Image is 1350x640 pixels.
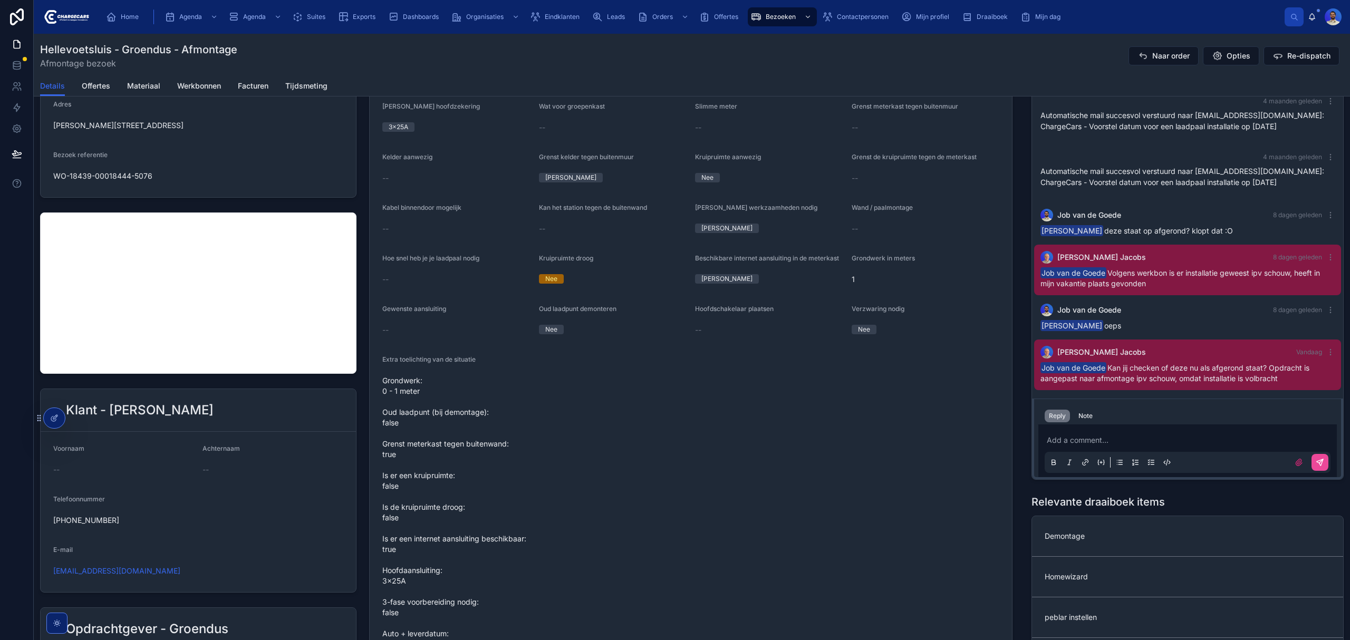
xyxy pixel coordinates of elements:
span: -- [53,464,60,475]
span: Kan jij checken of deze nu als afgerond staat? Opdracht is aangepast naar afmontage ipv schouw, o... [1040,363,1309,383]
span: Offertes [714,13,738,21]
div: Nee [701,173,713,182]
span: Mijn profiel [916,13,949,21]
span: deze staat op afgerond? klopt dat :O [1040,226,1233,235]
span: Extra toelichting van de situatie [382,355,476,363]
span: 4 maanden geleden [1263,97,1322,105]
span: peblar instellen [1045,612,1330,623]
span: Home [121,13,139,21]
a: Werkbonnen [177,76,221,98]
a: Contactpersonen [819,7,896,26]
div: [PERSON_NAME] [545,173,596,182]
span: Draaiboek [977,13,1008,21]
a: Bezoeken [748,7,817,26]
a: Organisaties [448,7,525,26]
span: Kabel binnendoor mogelijk [382,203,461,211]
span: Contactpersonen [837,13,889,21]
div: [PERSON_NAME] [701,274,753,284]
span: Telefoonnummer [53,495,105,503]
h1: Hellevoetsluis - Groendus - Afmontage [40,42,237,57]
span: Volgens werkbon is er installatie geweest ipv schouw, heeft in mijn vakantie plaats gevonden [1040,268,1320,288]
span: Kruipruimte aanwezig [695,153,761,161]
a: Offertes [82,76,110,98]
span: Gewenste aansluiting [382,305,446,313]
div: Nee [545,325,557,334]
span: Oud laadpunt demonteren [539,305,616,313]
span: Vandaag [1296,348,1322,356]
span: Re-dispatch [1287,51,1330,61]
span: Naar order [1152,51,1190,61]
span: -- [695,325,701,335]
span: Bezoeken [766,13,796,21]
span: Demontage [1045,531,1330,541]
span: Afmontage bezoek [40,57,237,70]
span: Organisaties [466,13,504,21]
span: [PERSON_NAME][STREET_ADDRESS] [53,120,343,131]
a: peblar instellen [1032,597,1343,637]
a: Home [103,7,146,26]
span: Eindklanten [545,13,580,21]
span: -- [382,325,389,335]
span: Voornaam [53,444,84,452]
div: Nee [545,274,557,284]
span: Dashboards [403,13,439,21]
span: 8 dagen geleden [1273,306,1322,314]
button: Reply [1045,410,1070,422]
a: Exports [335,7,383,26]
span: Kruipruimte droog [539,254,593,262]
p: Automatische mail succesvol verstuurd naar [EMAIL_ADDRESS][DOMAIN_NAME]: ChargeCars - Voorstel da... [1040,110,1335,132]
button: Naar order [1129,46,1199,65]
span: Hoofdschakelaar plaatsen [695,305,774,313]
a: Facturen [238,76,268,98]
span: [PERSON_NAME] werkzaamheden nodig [695,203,817,211]
div: scrollable content [98,5,1285,28]
span: Leads [607,13,625,21]
span: oeps [1040,321,1121,330]
a: [EMAIL_ADDRESS][DOMAIN_NAME] [53,566,180,576]
span: -- [539,122,545,133]
span: -- [852,224,858,234]
a: Dashboards [385,7,446,26]
div: Nee [858,325,870,334]
span: [PERSON_NAME] Jacobs [1057,252,1146,263]
span: Suites [307,13,325,21]
span: Homewizard [1045,571,1330,582]
span: -- [382,224,389,234]
a: Agenda [161,7,223,26]
a: Suites [289,7,333,26]
a: Orders [634,7,694,26]
a: Homewizard [1032,556,1343,597]
span: [PHONE_NUMBER] [53,515,343,526]
span: Hoe snel heb je je laadpaal nodig [382,254,479,262]
span: Verzwaring nodig [852,305,904,313]
div: 3x25A [389,122,408,132]
span: -- [695,122,701,133]
a: Agenda [225,7,287,26]
span: -- [202,464,209,475]
button: Note [1074,410,1097,422]
span: Exports [353,13,375,21]
span: Job van de Goede [1040,362,1106,373]
span: [PERSON_NAME] Jacobs [1057,347,1146,357]
span: Grondwerk in meters [852,254,915,262]
span: Details [40,81,65,91]
span: -- [382,173,389,183]
span: Job van de Goede [1057,305,1121,315]
a: Mijn profiel [898,7,957,26]
a: Details [40,76,65,96]
span: Facturen [238,81,268,91]
span: 8 dagen geleden [1273,253,1322,261]
span: [PERSON_NAME] hoofdzekering [382,102,480,110]
span: Job van de Goede [1057,210,1121,220]
span: Kelder aanwezig [382,153,432,161]
span: [PERSON_NAME] [1040,225,1103,236]
button: Re-dispatch [1264,46,1339,65]
span: Kan het station tegen de buitenwand [539,203,647,211]
img: App logo [42,8,89,25]
span: -- [852,122,858,133]
span: Agenda [243,13,266,21]
span: Offertes [82,81,110,91]
span: Job van de Goede [1040,267,1106,278]
span: [PERSON_NAME] [1040,320,1103,331]
span: Grenst meterkast tegen buitenmuur [852,102,958,110]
